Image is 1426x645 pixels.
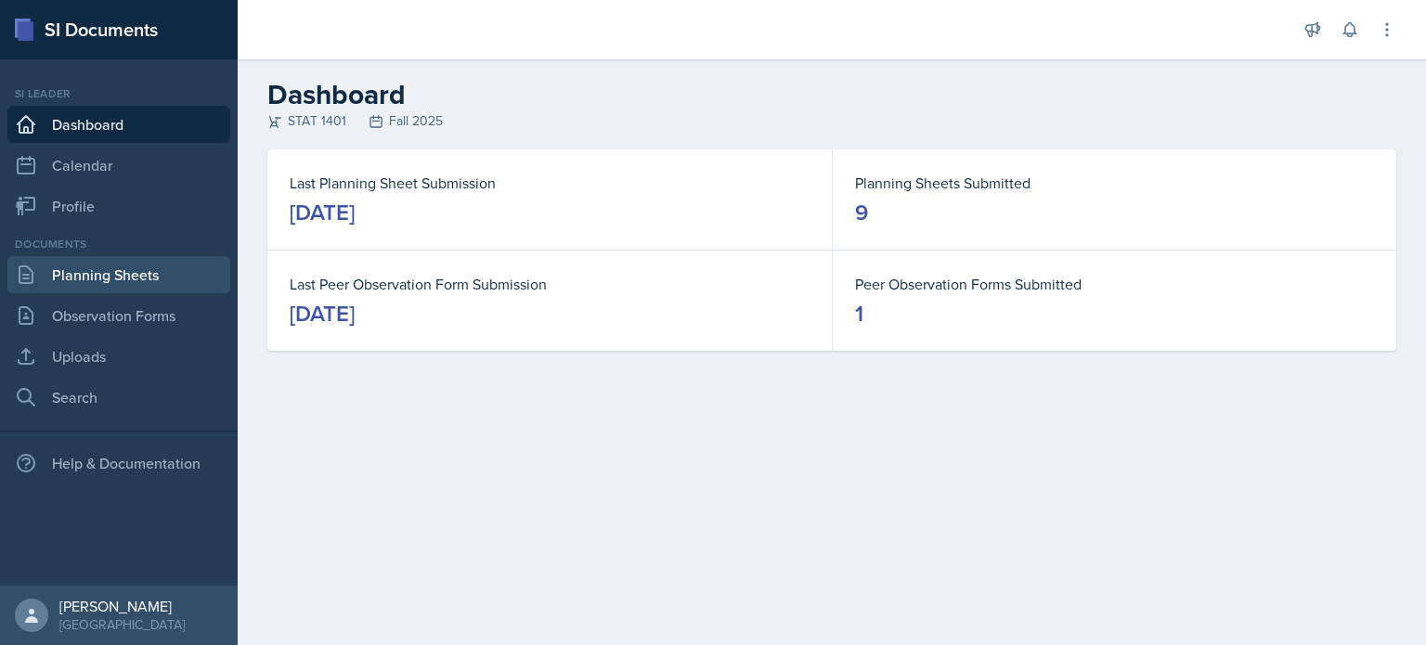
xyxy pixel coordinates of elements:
div: [GEOGRAPHIC_DATA] [59,615,185,634]
div: 1 [855,299,863,329]
a: Uploads [7,338,230,375]
dt: Planning Sheets Submitted [855,172,1374,194]
div: Help & Documentation [7,445,230,482]
a: Calendar [7,147,230,184]
a: Planning Sheets [7,256,230,293]
dt: Last Peer Observation Form Submission [290,273,810,295]
a: Profile [7,187,230,225]
div: Documents [7,236,230,252]
div: Si leader [7,85,230,102]
dt: Peer Observation Forms Submitted [855,273,1374,295]
div: [DATE] [290,198,355,227]
div: 9 [855,198,868,227]
div: [DATE] [290,299,355,329]
div: [PERSON_NAME] [59,597,185,615]
div: STAT 1401 Fall 2025 [267,111,1396,131]
h2: Dashboard [267,78,1396,111]
a: Dashboard [7,106,230,143]
a: Observation Forms [7,297,230,334]
a: Search [7,379,230,416]
dt: Last Planning Sheet Submission [290,172,810,194]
